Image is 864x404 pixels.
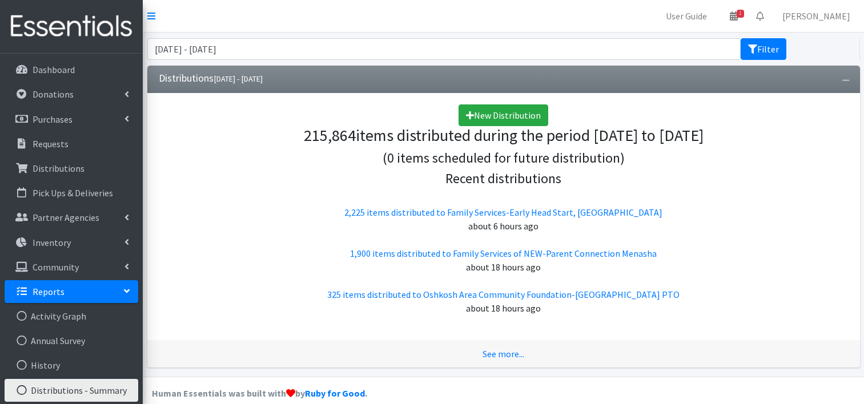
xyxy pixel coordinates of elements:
h4: Recent distributions [159,171,849,187]
a: Pick Ups & Deliveries [5,181,138,204]
a: Ruby for Good [305,387,365,399]
a: Purchases [5,108,138,131]
input: January 1, 2011 - December 31, 2011 [147,38,741,60]
p: Reports [33,286,65,297]
a: User Guide [657,5,716,27]
p: Distributions [33,163,85,174]
a: Partner Agencies [5,206,138,229]
a: New Distribution [459,104,548,126]
a: Donations [5,83,138,106]
a: [PERSON_NAME] [773,5,859,27]
div: about 18 hours ago [159,301,849,315]
p: Pick Ups & Deliveries [33,187,113,199]
a: Distributions [5,157,138,180]
a: Community [5,256,138,278]
a: Inventory [5,231,138,254]
p: Partner Agencies [33,212,99,223]
a: Requests [5,132,138,155]
p: Community [33,261,79,273]
a: 2,225 items distributed to Family Services-Early Head Start, [GEOGRAPHIC_DATA] [344,207,662,218]
a: Activity Graph [5,305,138,328]
a: History [5,354,138,377]
h3: items distributed during the period [DATE] to [DATE] [159,126,849,146]
div: about 18 hours ago [159,260,849,274]
a: 1 [721,5,747,27]
a: 325 items distributed to Oshkosh Area Community Foundation-[GEOGRAPHIC_DATA] PTO [327,289,680,300]
span: 1 [737,10,744,18]
h3: Distributions [159,72,263,84]
h4: (0 items scheduled for future distribution) [159,150,849,167]
a: Distributions - Summary [5,379,138,402]
div: about 6 hours ago [159,219,849,233]
a: Dashboard [5,58,138,81]
a: Annual Survey [5,329,138,352]
button: Filter [741,38,786,60]
p: Donations [33,88,74,100]
img: HumanEssentials [5,7,138,46]
p: Purchases [33,114,73,125]
span: 215,864 [304,125,356,146]
a: Reports [5,280,138,303]
p: Inventory [33,237,71,248]
p: Dashboard [33,64,75,75]
p: Requests [33,138,69,150]
small: [DATE] - [DATE] [214,74,263,84]
a: See more... [483,348,524,359]
a: 1,900 items distributed to Family Services of NEW-Parent Connection Menasha [350,248,657,259]
strong: Human Essentials was built with by . [152,387,367,399]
